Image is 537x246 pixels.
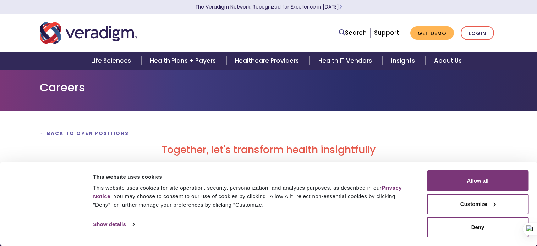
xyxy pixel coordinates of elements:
[427,194,528,214] button: Customize
[83,52,142,70] a: Life Sciences
[93,184,411,209] div: This website uses cookies for site operation, security, personalization, and analytics purposes, ...
[226,52,309,70] a: Healthcare Providers
[195,4,342,10] a: The Veradigm Network: Recognized for Excellence in [DATE]Learn More
[410,26,454,40] a: Get Demo
[40,21,137,45] img: Veradigm logo
[383,52,426,70] a: Insights
[93,219,134,230] a: Show details
[427,170,528,191] button: Allow all
[142,52,226,70] a: Health Plans + Payers
[339,28,367,38] a: Search
[339,4,342,10] span: Learn More
[40,81,498,94] h1: Careers
[461,26,494,40] a: Login
[427,217,528,237] button: Deny
[93,173,411,181] div: This website uses cookies
[40,144,498,156] h2: Together, let's transform health insightfully
[426,52,470,70] a: About Us
[374,28,399,37] a: Support
[310,52,383,70] a: Health IT Vendors
[40,130,129,137] a: ← Back to Open Positions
